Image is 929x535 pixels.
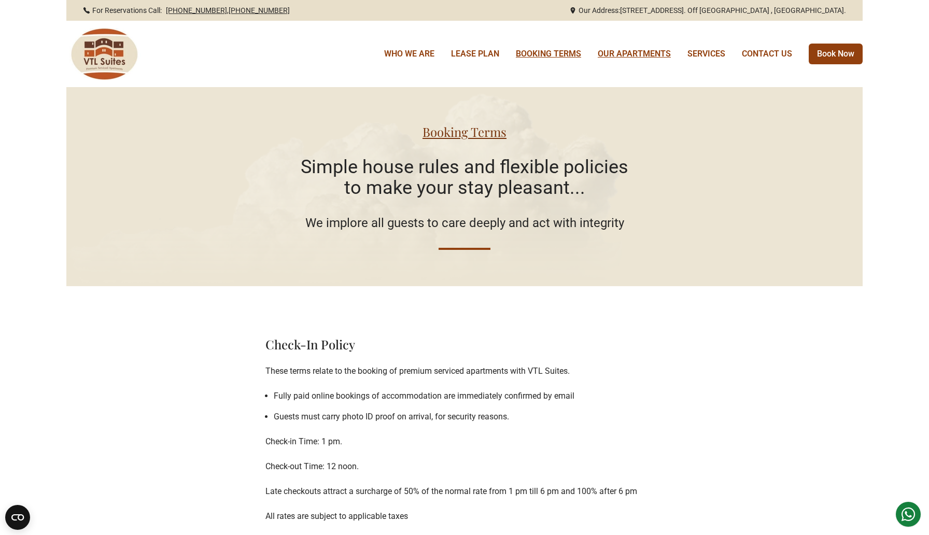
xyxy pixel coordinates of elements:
a: [PHONE_NUMBER] [229,6,290,15]
a: SERVICES [687,48,725,60]
img: VTL Suites logo [66,28,141,80]
button: Chat Button [896,502,921,527]
a: Book Now [809,44,863,64]
p: Fully paid online bookings of accommodation are immediately confirmed by email [274,390,664,402]
h1: Booking Terms [423,123,506,140]
p: We implore all guests to care deeply and act with integrity [305,215,624,231]
p: All rates are subject to applicable taxes [265,510,664,523]
a: [PHONE_NUMBER] [166,6,227,15]
p: Guests must carry photo ID proof on arrival, for security reasons. [274,411,664,423]
p: Check-out Time: 12 noon. [265,460,664,473]
p: These terms relate to the booking of premium serviced apartments with VTL Suites. [265,365,664,377]
a: [STREET_ADDRESS]. Off [GEOGRAPHIC_DATA] , [GEOGRAPHIC_DATA]. [620,5,846,16]
a: LEASE PLAN [451,48,499,60]
span: , [166,5,290,16]
p: Check-in Time: 1 pm. [265,435,664,448]
button: Open CMP widget [5,505,30,530]
div: Our Address: [569,5,846,16]
a: OUR APARTMENTS [598,48,671,60]
p: Simple house rules and flexible policies to make your stay pleasant... [290,157,639,198]
a: WHO WE ARE [384,48,434,60]
a: BOOKING TERMS [516,48,581,60]
h3: Check-In Policy [265,336,664,353]
a: CONTACT US [742,48,792,60]
p: Late checkouts attract a surcharge of 50% of the normal rate from 1 pm till 6 pm and 100% after 6 pm [265,485,664,498]
div: For Reservations Call: [83,5,290,16]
